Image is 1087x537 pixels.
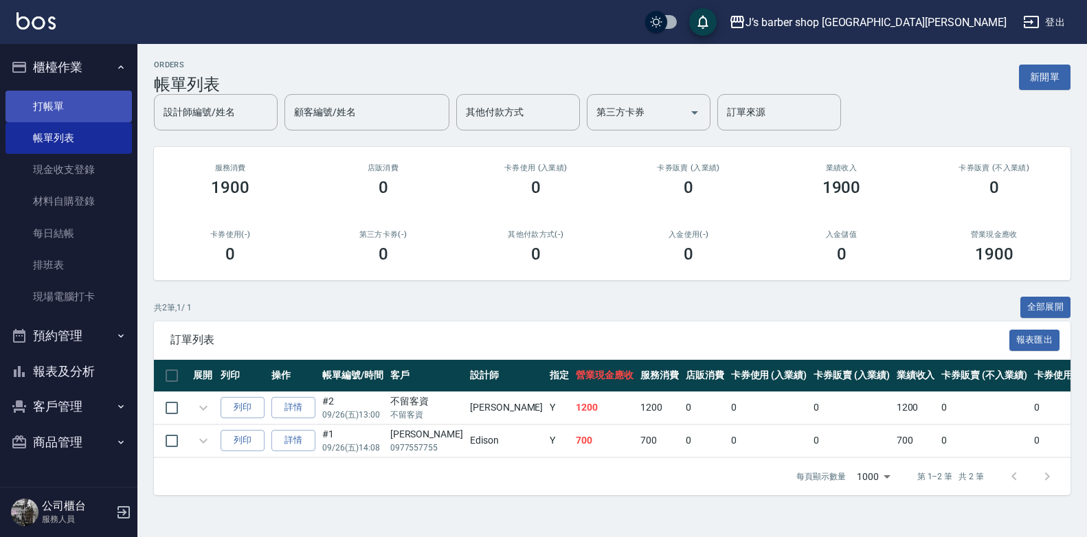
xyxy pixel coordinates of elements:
th: 營業現金應收 [572,360,637,392]
a: 現金收支登錄 [5,154,132,185]
th: 操作 [268,360,319,392]
h5: 公司櫃台 [42,499,112,513]
button: 預約管理 [5,318,132,354]
h2: 店販消費 [323,163,442,172]
p: 每頁顯示數量 [796,470,846,483]
div: 1000 [851,458,895,495]
td: Y [546,424,572,457]
button: 列印 [221,430,265,451]
th: 卡券販賣 (入業績) [810,360,893,392]
button: Open [684,102,706,124]
td: #2 [319,391,387,424]
td: 700 [637,424,682,457]
button: 登出 [1018,10,1071,35]
td: Edison [467,424,546,457]
h2: 卡券販賣 (不入業績) [934,163,1054,172]
span: 訂單列表 [170,333,1009,347]
h3: 1900 [211,178,249,197]
button: 列印 [221,397,265,418]
p: 共 2 筆, 1 / 1 [154,301,192,314]
td: 0 [810,424,893,457]
td: 0 [1031,391,1087,424]
button: 櫃檯作業 [5,49,132,85]
h2: 入金儲值 [781,230,901,239]
td: 0 [1031,424,1087,457]
h3: 0 [531,178,541,197]
button: save [689,8,717,36]
th: 卡券使用(-) [1031,360,1087,392]
button: 客戶管理 [5,389,132,424]
p: 09/26 (五) 14:08 [322,442,383,454]
th: 展開 [190,360,217,392]
td: [PERSON_NAME] [467,391,546,424]
td: 0 [682,391,728,424]
h3: 0 [225,244,235,264]
h2: 第三方卡券(-) [323,230,442,239]
a: 帳單列表 [5,122,132,154]
h3: 服務消費 [170,163,290,172]
td: 700 [893,424,939,457]
h3: 1900 [975,244,1013,264]
img: Person [11,499,38,526]
td: 0 [728,391,811,424]
td: 1200 [572,391,637,424]
h2: 卡券使用(-) [170,230,290,239]
th: 列印 [217,360,268,392]
h3: 0 [379,244,388,264]
th: 店販消費 [682,360,728,392]
a: 現場電腦打卡 [5,281,132,312]
th: 服務消費 [637,360,682,392]
th: 卡券販賣 (不入業績) [938,360,1030,392]
div: J’s barber shop [GEOGRAPHIC_DATA][PERSON_NAME] [746,14,1007,31]
a: 新開單 [1019,70,1071,83]
a: 排班表 [5,249,132,281]
td: 0 [682,424,728,457]
h2: 卡券使用 (入業績) [476,163,596,172]
h3: 1900 [822,178,861,197]
p: 不留客資 [390,409,463,421]
p: 09/26 (五) 13:00 [322,409,383,421]
h2: ORDERS [154,60,220,69]
th: 業績收入 [893,360,939,392]
img: Logo [16,12,56,30]
a: 詳情 [271,397,315,418]
button: 全部展開 [1020,297,1071,318]
div: [PERSON_NAME] [390,427,463,442]
p: 0977557755 [390,442,463,454]
td: 0 [810,391,893,424]
td: 0 [938,391,1030,424]
p: 服務人員 [42,513,112,525]
td: Y [546,391,572,424]
h3: 0 [837,244,847,264]
th: 指定 [546,360,572,392]
button: 商品管理 [5,424,132,460]
td: 0 [938,424,1030,457]
div: 不留客資 [390,394,463,409]
a: 材料自購登錄 [5,185,132,217]
button: 報表及分析 [5,354,132,389]
th: 卡券使用 (入業績) [728,360,811,392]
button: 新開單 [1019,65,1071,90]
a: 打帳單 [5,91,132,122]
h3: 0 [531,244,541,264]
h3: 0 [684,244,693,264]
h3: 0 [989,178,999,197]
h2: 其他付款方式(-) [476,230,596,239]
h3: 0 [379,178,388,197]
h3: 0 [684,178,693,197]
td: 1200 [893,391,939,424]
p: 第 1–2 筆 共 2 筆 [917,470,984,483]
a: 詳情 [271,430,315,451]
button: 報表匯出 [1009,330,1060,351]
h2: 營業現金應收 [934,230,1054,239]
th: 帳單編號/時間 [319,360,387,392]
td: 1200 [637,391,682,424]
h2: 卡券販賣 (入業績) [629,163,748,172]
h2: 入金使用(-) [629,230,748,239]
td: 700 [572,424,637,457]
button: J’s barber shop [GEOGRAPHIC_DATA][PERSON_NAME] [724,8,1012,36]
td: 0 [728,424,811,457]
th: 設計師 [467,360,546,392]
h2: 業績收入 [781,163,901,172]
th: 客戶 [387,360,467,392]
